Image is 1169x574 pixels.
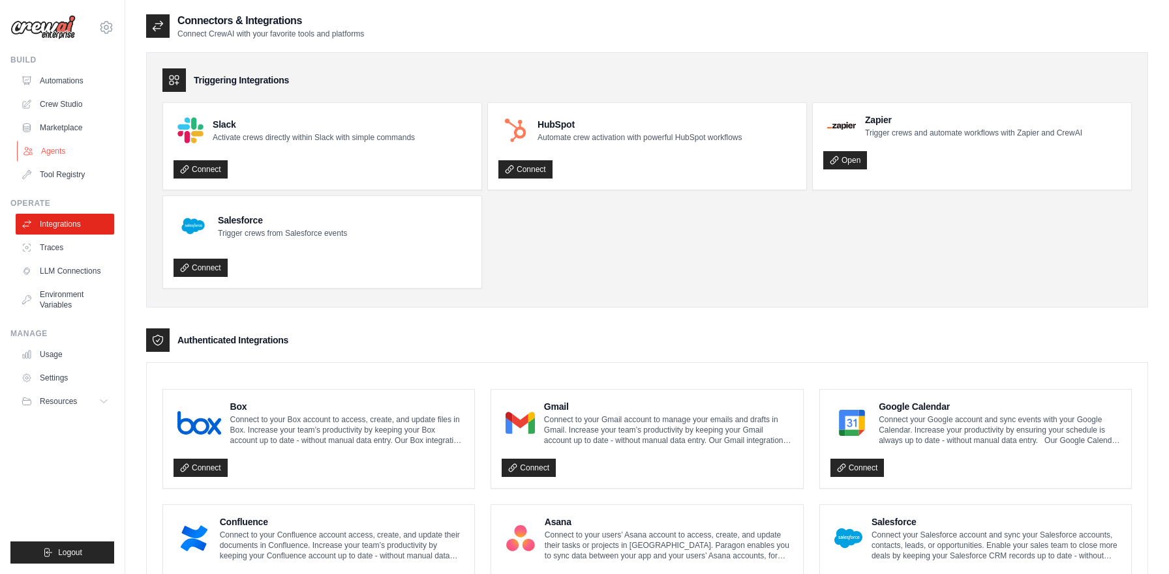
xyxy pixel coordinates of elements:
[177,13,364,29] h2: Connectors & Integrations
[10,15,76,40] img: Logo
[218,214,347,227] h4: Salesforce
[823,151,867,169] a: Open
[16,237,114,258] a: Traces
[213,118,415,131] h4: Slack
[834,525,862,551] img: Salesforce Logo
[16,261,114,281] a: LLM Connections
[177,410,221,436] img: Box Logo
[827,122,856,130] img: Zapier Logo
[16,367,114,388] a: Settings
[544,414,793,446] p: Connect to your Gmail account to manage your emails and drafts in Gmail. Increase your team’s pro...
[177,117,204,143] img: Slack Logo
[177,525,211,551] img: Confluence Logo
[16,284,114,315] a: Environment Variables
[17,141,115,162] a: Agents
[16,391,114,412] button: Resources
[502,117,528,143] img: HubSpot Logo
[16,214,114,235] a: Integrations
[16,117,114,138] a: Marketplace
[177,210,209,242] img: Salesforce Logo
[506,525,535,551] img: Asana Logo
[220,515,464,528] h4: Confluence
[498,160,553,179] a: Connect
[16,164,114,185] a: Tool Registry
[16,344,114,365] a: Usage
[174,160,228,179] a: Connect
[40,396,77,407] span: Resources
[177,334,288,347] h3: Authenticated Integrations
[834,410,870,436] img: Google Calendar Logo
[177,29,364,39] p: Connect CrewAI with your favorite tools and platforms
[194,74,289,87] h3: Triggering Integrations
[220,530,464,561] p: Connect to your Confluence account access, create, and update their documents in Confluence. Incr...
[230,400,464,413] h4: Box
[872,515,1121,528] h4: Salesforce
[58,547,82,558] span: Logout
[879,400,1121,413] h4: Google Calendar
[879,414,1121,446] p: Connect your Google account and sync events with your Google Calendar. Increase your productivity...
[10,55,114,65] div: Build
[544,400,793,413] h4: Gmail
[545,530,793,561] p: Connect to your users’ Asana account to access, create, and update their tasks or projects in [GE...
[538,118,742,131] h4: HubSpot
[10,198,114,208] div: Operate
[865,128,1082,138] p: Trigger crews and automate workflows with Zapier and CrewAI
[218,228,347,238] p: Trigger crews from Salesforce events
[174,459,228,477] a: Connect
[865,113,1082,126] h4: Zapier
[10,541,114,564] button: Logout
[872,530,1121,561] p: Connect your Salesforce account and sync your Salesforce accounts, contacts, leads, or opportunit...
[16,70,114,91] a: Automations
[213,132,415,143] p: Activate crews directly within Slack with simple commands
[502,459,556,477] a: Connect
[545,515,793,528] h4: Asana
[506,410,535,436] img: Gmail Logo
[10,328,114,339] div: Manage
[174,259,228,277] a: Connect
[830,459,885,477] a: Connect
[538,132,742,143] p: Automate crew activation with powerful HubSpot workflows
[16,94,114,115] a: Crew Studio
[230,414,464,446] p: Connect to your Box account to access, create, and update files in Box. Increase your team’s prod...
